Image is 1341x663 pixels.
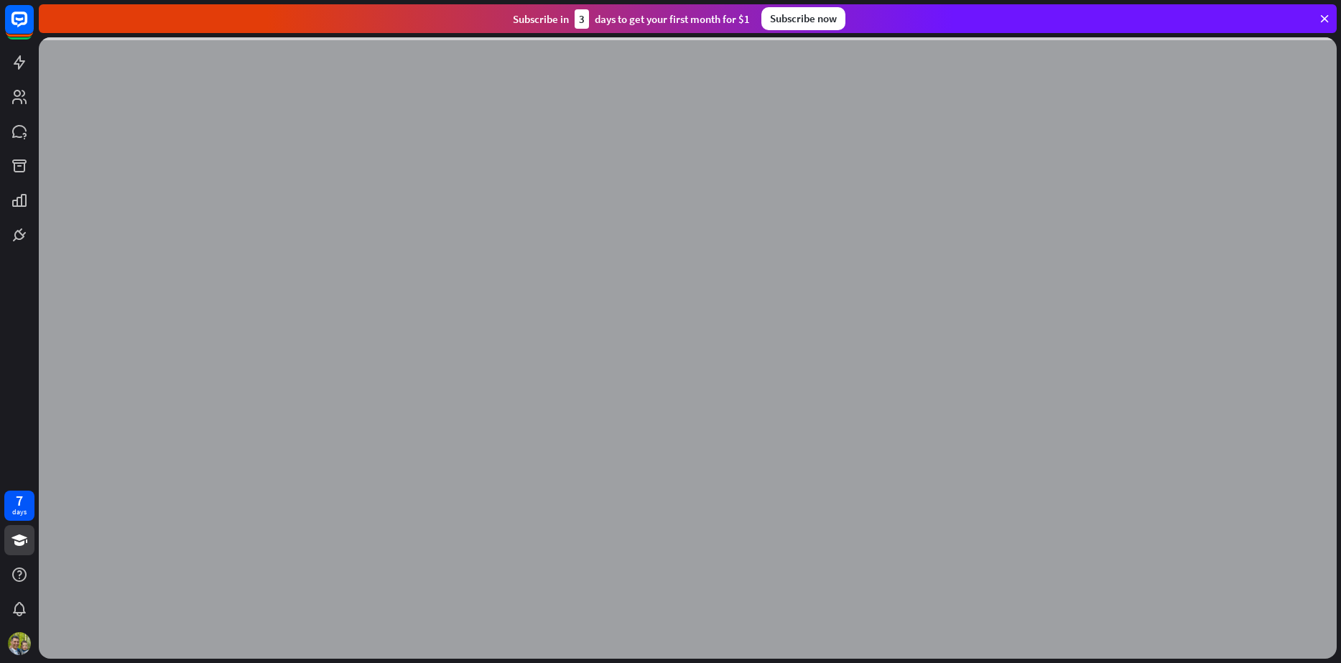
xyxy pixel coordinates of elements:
[513,9,750,29] div: Subscribe in days to get your first month for $1
[12,507,27,517] div: days
[761,7,845,30] div: Subscribe now
[4,491,34,521] a: 7 days
[575,9,589,29] div: 3
[16,494,23,507] div: 7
